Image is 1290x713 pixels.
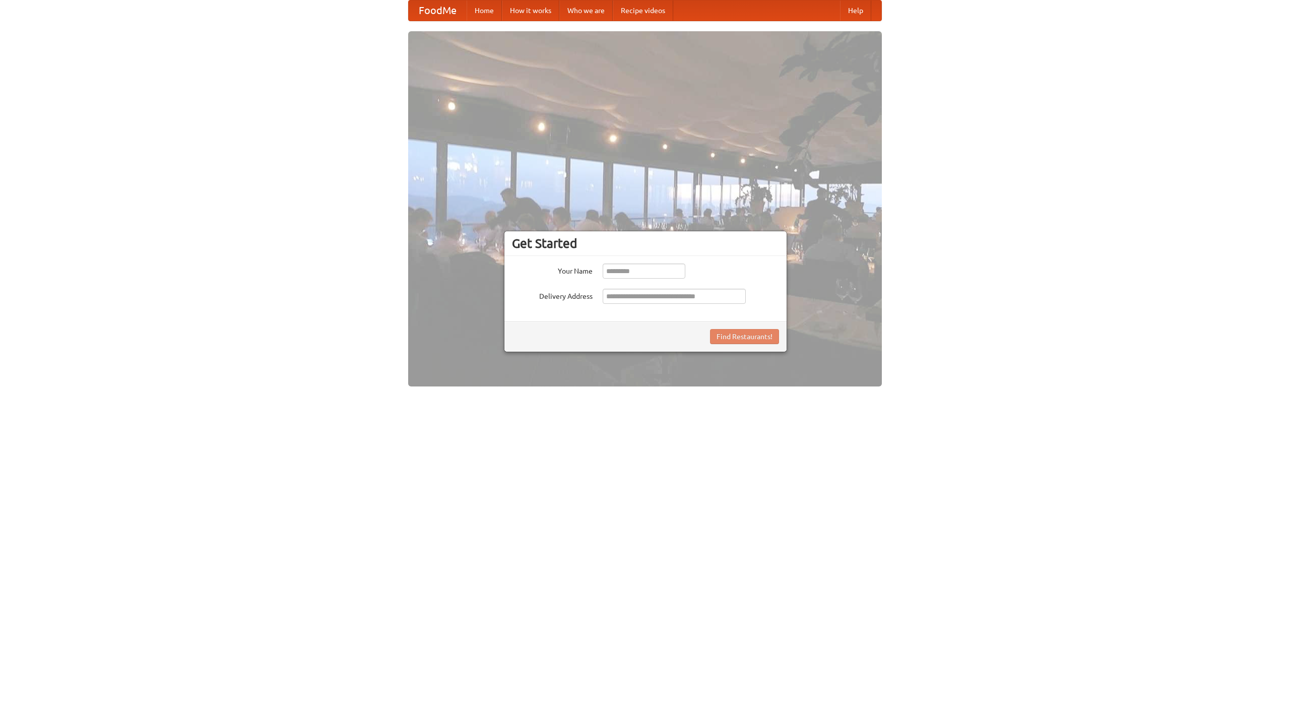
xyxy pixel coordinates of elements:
a: FoodMe [409,1,467,21]
a: Help [840,1,871,21]
button: Find Restaurants! [710,329,779,344]
h3: Get Started [512,236,779,251]
a: How it works [502,1,559,21]
a: Recipe videos [613,1,673,21]
a: Home [467,1,502,21]
label: Delivery Address [512,289,593,301]
a: Who we are [559,1,613,21]
label: Your Name [512,264,593,276]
